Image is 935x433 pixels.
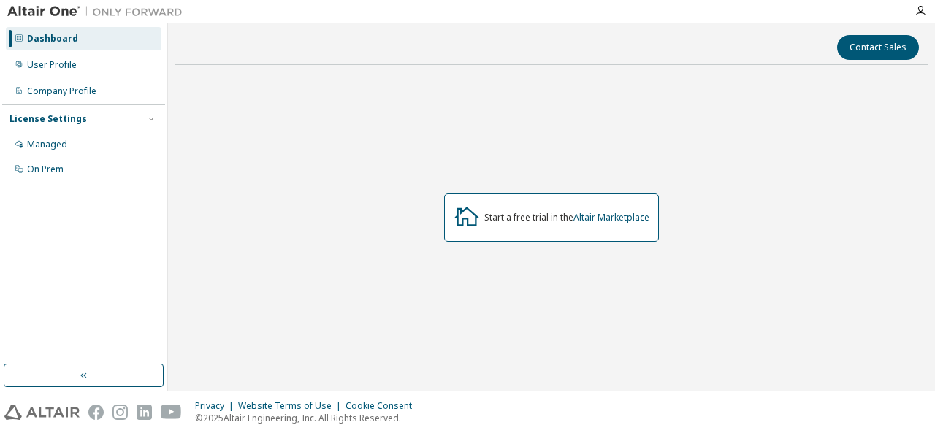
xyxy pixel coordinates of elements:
img: linkedin.svg [137,405,152,420]
button: Contact Sales [837,35,919,60]
p: © 2025 Altair Engineering, Inc. All Rights Reserved. [195,412,421,424]
img: instagram.svg [112,405,128,420]
div: Start a free trial in the [484,212,649,223]
div: License Settings [9,113,87,125]
div: Dashboard [27,33,78,45]
div: Managed [27,139,67,150]
a: Altair Marketplace [573,211,649,223]
div: Privacy [195,400,238,412]
div: Company Profile [27,85,96,97]
img: Altair One [7,4,190,19]
div: User Profile [27,59,77,71]
div: On Prem [27,164,64,175]
div: Website Terms of Use [238,400,346,412]
img: facebook.svg [88,405,104,420]
img: youtube.svg [161,405,182,420]
img: altair_logo.svg [4,405,80,420]
div: Cookie Consent [346,400,421,412]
